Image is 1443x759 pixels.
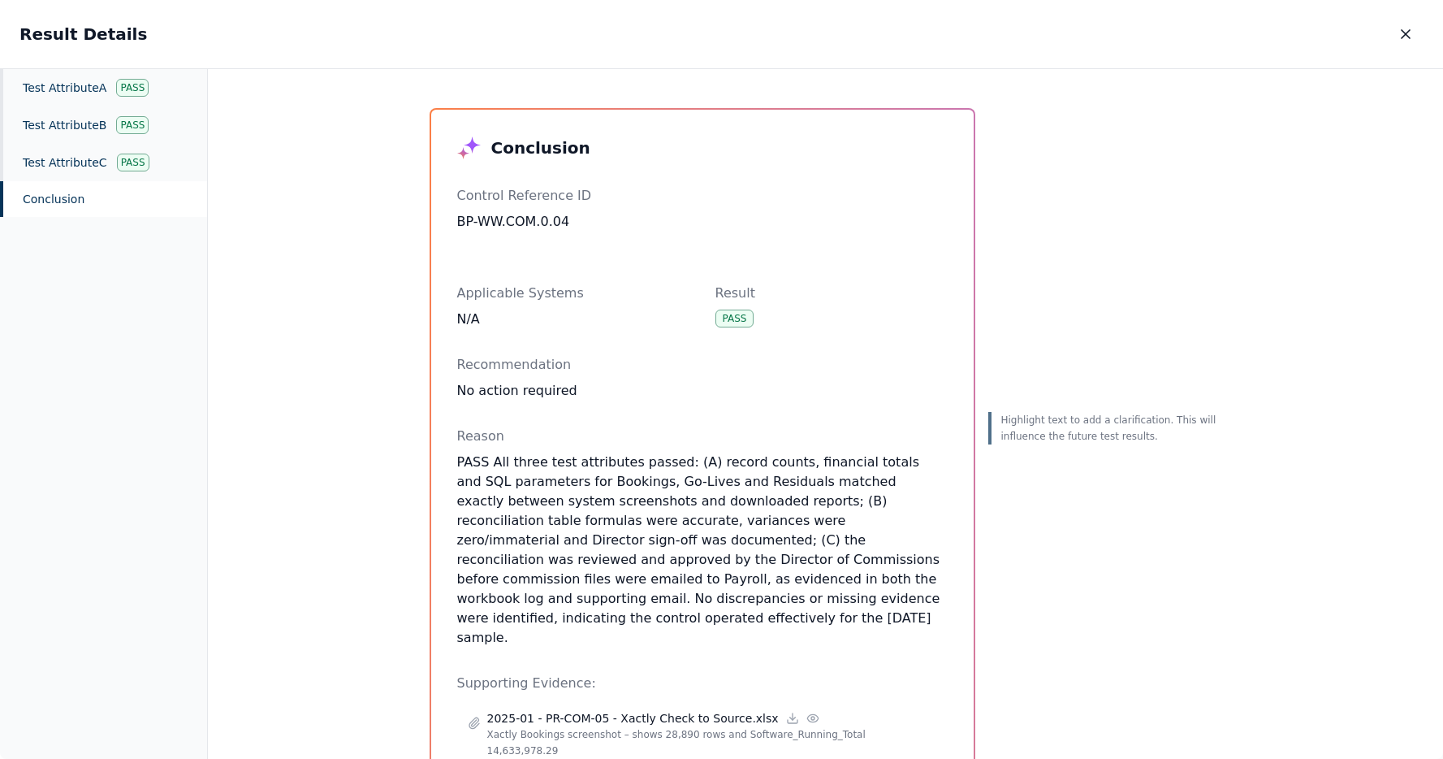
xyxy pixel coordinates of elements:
div: No action required [457,381,948,401]
div: Pass [116,116,149,134]
p: Result [715,284,948,303]
div: Pass [116,79,149,97]
p: Applicable Systems [457,284,689,303]
p: Supporting Evidence: [457,674,948,693]
p: Reason [457,427,948,446]
a: Download file [785,711,800,726]
div: Pass [715,310,754,327]
div: Pass [117,154,149,171]
p: Xactly Bookings screenshot – shows 28,890 rows and Software_Running_Total 14,633,978.29 [487,726,937,759]
div: BP-WW.COM.0.04 [457,212,689,232]
p: Control Reference ID [457,186,689,206]
p: PASS All three test attributes passed: (A) record counts, financial totals and SQL parameters for... [457,453,948,648]
p: Recommendation [457,355,948,375]
h2: Result Details [19,23,147,46]
div: N/A [457,310,689,329]
p: 2025-01 - PR-COM-05 - Xactly Check to Source.xlsx [487,710,779,726]
h3: Conclusion [491,137,590,159]
p: Highlight text to add a clarification. This will influence the future test results. [1001,412,1222,445]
